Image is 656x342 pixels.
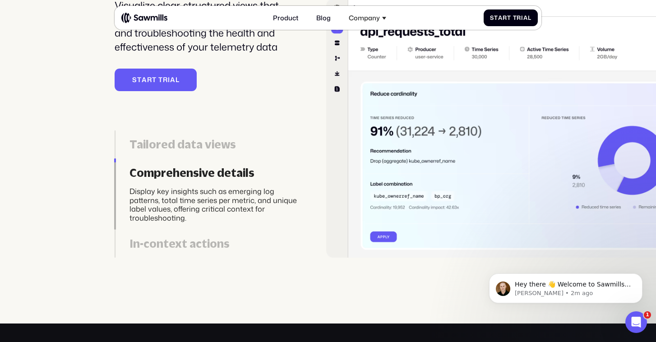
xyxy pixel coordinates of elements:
span: r [163,76,168,83]
div: Tailored data views [129,138,303,151]
span: i [521,14,523,21]
a: Blog [311,9,336,27]
span: t [507,14,511,21]
span: a [523,14,528,21]
span: r [147,76,152,83]
div: In-context actions [129,237,303,250]
span: T [158,76,163,83]
span: a [170,76,176,83]
span: a [498,14,503,21]
iframe: Intercom live chat [625,311,647,333]
span: S [132,76,137,83]
div: Comprehensive details [129,166,303,180]
span: r [503,14,507,21]
span: T [513,14,517,21]
span: r [517,14,521,21]
div: Company [344,9,391,27]
a: Product [268,9,303,27]
span: l [176,76,180,83]
div: Company [349,14,380,22]
span: i [168,76,170,83]
span: t [137,76,142,83]
a: StartTrial [115,69,197,91]
span: a [142,76,147,83]
span: l [528,14,531,21]
a: StartTrial [484,9,538,26]
div: Display key insights such as emerging log patterns, total time series per metric, and unique labe... [129,187,303,222]
span: t [152,76,157,83]
iframe: Intercom notifications message [476,254,656,318]
span: S [490,14,494,21]
span: t [494,14,498,21]
span: 1 [644,311,651,319]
